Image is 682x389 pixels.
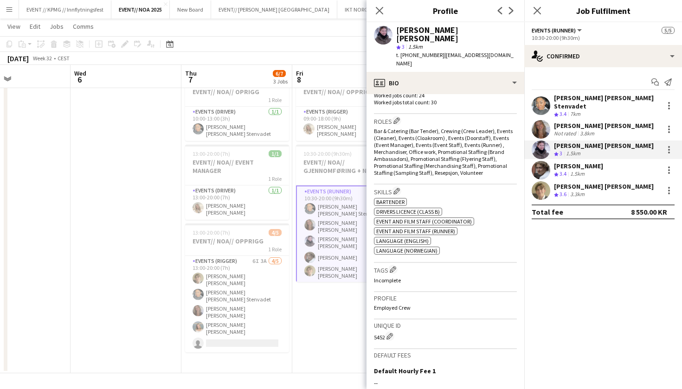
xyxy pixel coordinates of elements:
[524,45,682,67] div: Confirmed
[560,110,566,117] span: 3.4
[374,304,517,311] p: Employed Crew
[374,99,517,106] p: Worked jobs total count: 30
[185,88,289,96] h3: EVENT// NOA// OPRIGG
[374,92,517,99] p: Worked jobs count: 24
[554,121,654,130] div: [PERSON_NAME] [PERSON_NAME]
[376,237,429,244] span: Language (English)
[269,229,282,236] span: 4/5
[73,74,86,85] span: 6
[374,332,517,341] div: 5452
[273,70,286,77] span: 6/7
[193,150,230,157] span: 13:00-20:00 (7h)
[185,237,289,245] h3: EVENT// NOA// OPPRIGG
[374,128,513,176] span: Bar & Catering (Bar Tender), Crewing (Crew Leader), Events (Cleaner), Events (Cloakroom) , Events...
[374,351,517,359] h3: Default fees
[554,141,654,150] div: [PERSON_NAME] [PERSON_NAME]
[396,51,514,67] span: | [EMAIL_ADDRESS][DOMAIN_NAME]
[367,5,524,17] h3: Profile
[7,22,20,31] span: View
[568,191,586,198] div: 3.3km
[296,185,400,284] app-card-role: Events (Runner)5/510:30-20:00 (9h30m)[PERSON_NAME] [PERSON_NAME] Stenvadet[PERSON_NAME] [PERSON_N...
[296,145,400,282] app-job-card: 10:30-20:00 (9h30m)5/5EVENT// NOA// GJENNOMFØRING + NEDRIGG1 RoleEvents (Runner)5/510:30-20:00 (9...
[554,130,578,137] div: Not rated
[374,265,517,274] h3: Tags
[296,88,400,96] h3: EVENT// NOA// OPPRIGG
[73,22,94,31] span: Comms
[19,0,111,19] button: EVENT // KPMG // Innflytningsfest
[578,130,596,137] div: 3.8km
[273,78,288,85] div: 3 Jobs
[170,0,211,19] button: New Board
[337,0,415,19] button: IKT NORGE // Arendalsuka
[185,158,289,175] h3: EVENT// NOA// EVENT MANAGER
[296,107,400,141] app-card-role: Events (Rigger)1/109:00-18:00 (9h)[PERSON_NAME] [PERSON_NAME]
[303,150,352,157] span: 10:30-20:00 (9h30m)
[211,0,337,19] button: EVENT// [PERSON_NAME] [GEOGRAPHIC_DATA]
[296,69,303,77] span: Fri
[69,20,97,32] a: Comms
[396,26,517,43] div: [PERSON_NAME] [PERSON_NAME]
[296,74,400,141] app-job-card: 09:00-18:00 (9h)1/1EVENT// NOA// OPPRIGG1 RoleEvents (Rigger)1/109:00-18:00 (9h)[PERSON_NAME] [PE...
[46,20,67,32] a: Jobs
[396,51,444,58] span: t. [PHONE_NUMBER]
[568,110,582,118] div: 7km
[193,229,230,236] span: 13:00-20:00 (7h)
[58,55,70,62] div: CEST
[560,191,566,198] span: 3.6
[185,69,197,77] span: Thu
[185,185,289,220] app-card-role: Events (Driver)1/113:00-20:00 (7h)[PERSON_NAME] [PERSON_NAME]
[184,74,197,85] span: 7
[568,170,586,178] div: 1.5km
[532,27,583,34] button: Events (Runner)
[662,27,675,34] span: 5/5
[376,228,455,235] span: Event and Film Staff (Runner)
[560,170,566,177] span: 3.4
[554,162,603,170] div: [PERSON_NAME]
[296,158,400,175] h3: EVENT// NOA// GJENNOMFØRING + NEDRIGG
[376,247,438,254] span: Language (Norwegian)
[185,145,289,220] app-job-card: 13:00-20:00 (7h)1/1EVENT// NOA// EVENT MANAGER1 RoleEvents (Driver)1/113:00-20:00 (7h)[PERSON_NAM...
[50,22,64,31] span: Jobs
[524,5,682,17] h3: Job Fulfilment
[406,43,425,50] span: 1.5km
[631,207,667,217] div: 8 550.00 KR
[295,74,303,85] span: 8
[374,367,436,375] h3: Default Hourly Fee 1
[374,186,517,196] h3: Skills
[374,321,517,330] h3: Unique ID
[532,34,675,41] div: 10:30-20:00 (9h30m)
[532,207,563,217] div: Total fee
[374,294,517,302] h3: Profile
[7,54,29,63] div: [DATE]
[268,96,282,103] span: 1 Role
[374,116,517,126] h3: Roles
[269,150,282,157] span: 1/1
[185,107,289,141] app-card-role: Events (Driver)1/110:00-13:00 (3h)[PERSON_NAME] [PERSON_NAME] Stenvadet
[376,218,472,225] span: Event and Film Staff (Coordinator)
[376,208,440,215] span: Drivers Licence (Class B)
[30,22,40,31] span: Edit
[185,256,289,352] app-card-role: Events (Rigger)6I3A4/513:00-20:00 (7h)[PERSON_NAME] [PERSON_NAME][PERSON_NAME] [PERSON_NAME] Sten...
[554,182,654,191] div: [PERSON_NAME] [PERSON_NAME]
[111,0,170,19] button: EVENT// NOA 2025
[268,175,282,182] span: 1 Role
[402,43,405,50] span: 3
[185,74,289,141] app-job-card: 10:00-13:00 (3h)1/1EVENT// NOA// OPRIGG1 RoleEvents (Driver)1/110:00-13:00 (3h)[PERSON_NAME] [PER...
[554,94,660,110] div: [PERSON_NAME] [PERSON_NAME] Stenvadet
[374,379,517,387] div: --
[4,20,24,32] a: View
[376,198,405,205] span: Bartender
[564,150,582,158] div: 1.5km
[532,27,576,34] span: Events (Runner)
[31,55,54,62] span: Week 32
[268,246,282,253] span: 1 Role
[374,277,517,284] p: Incomplete
[74,69,86,77] span: Wed
[185,223,289,352] app-job-card: 13:00-20:00 (7h)4/5EVENT// NOA// OPPRIGG1 RoleEvents (Rigger)6I3A4/513:00-20:00 (7h)[PERSON_NAME]...
[560,150,562,157] span: 3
